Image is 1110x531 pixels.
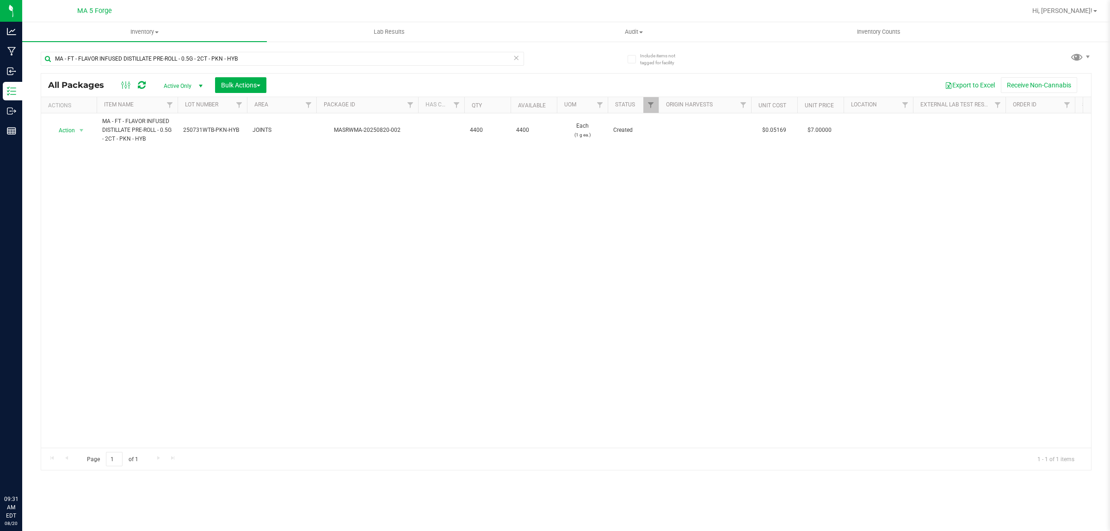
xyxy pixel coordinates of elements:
[253,126,311,135] span: JOINTS
[254,101,268,108] a: Area
[267,22,512,42] a: Lab Results
[518,102,546,109] a: Available
[104,101,134,108] a: Item Name
[232,97,247,113] a: Filter
[7,126,16,136] inline-svg: Reports
[592,97,608,113] a: Filter
[418,97,464,113] th: Has COA
[77,7,112,15] span: MA 5 Forge
[643,97,659,113] a: Filter
[7,67,16,76] inline-svg: Inbound
[102,117,172,144] span: MA - FT - FLAVOR INFUSED DISTILLATE PRE-ROLL - 0.5G - 2CT - PKN - HYB
[106,452,123,466] input: 1
[301,97,316,113] a: Filter
[736,97,751,113] a: Filter
[803,123,836,137] span: $7.00000
[898,97,913,113] a: Filter
[1001,77,1077,93] button: Receive Non-Cannabis
[470,126,505,135] span: 4400
[613,126,653,135] span: Created
[22,28,267,36] span: Inventory
[990,97,1005,113] a: Filter
[50,124,75,137] span: Action
[221,81,260,89] span: Bulk Actions
[7,86,16,96] inline-svg: Inventory
[851,101,877,108] a: Location
[758,102,786,109] a: Unit Cost
[315,126,419,135] div: MASRWMA-20250820-002
[1060,97,1075,113] a: Filter
[666,101,713,108] a: Origin Harvests
[1032,7,1092,14] span: Hi, [PERSON_NAME]!
[9,457,37,485] iframe: Resource center
[449,97,464,113] a: Filter
[564,101,576,108] a: UOM
[4,520,18,527] p: 08/20
[640,52,686,66] span: Include items not tagged for facility
[513,52,519,64] span: Clear
[1013,101,1036,108] a: Order Id
[403,97,418,113] a: Filter
[920,101,993,108] a: External Lab Test Result
[615,101,635,108] a: Status
[361,28,417,36] span: Lab Results
[22,22,267,42] a: Inventory
[516,126,551,135] span: 4400
[41,52,524,66] input: Search Package ID, Item Name, SKU, Lot or Part Number...
[48,102,93,109] div: Actions
[162,97,178,113] a: Filter
[1082,101,1110,108] a: Shipment
[183,126,241,135] span: 250731WTB-PKN-HYB
[757,22,1001,42] a: Inventory Counts
[7,27,16,36] inline-svg: Analytics
[512,28,756,36] span: Audit
[215,77,266,93] button: Bulk Actions
[185,101,218,108] a: Lot Number
[562,122,602,139] span: Each
[1030,452,1082,466] span: 1 - 1 of 1 items
[805,102,834,109] a: Unit Price
[48,80,113,90] span: All Packages
[845,28,913,36] span: Inventory Counts
[4,495,18,520] p: 09:31 AM EDT
[512,22,756,42] a: Audit
[324,101,355,108] a: Package ID
[939,77,1001,93] button: Export to Excel
[76,124,87,137] span: select
[79,452,146,466] span: Page of 1
[472,102,482,109] a: Qty
[7,47,16,56] inline-svg: Manufacturing
[562,130,602,139] p: (1 g ea.)
[7,106,16,116] inline-svg: Outbound
[751,113,797,148] td: $0.05169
